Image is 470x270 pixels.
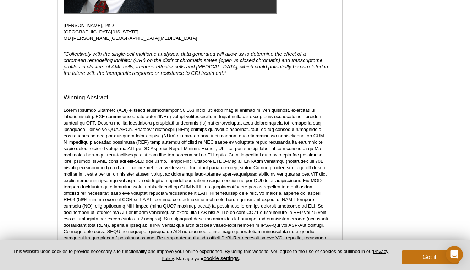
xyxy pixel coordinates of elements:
button: cookie settings [203,255,239,261]
span: MD [PERSON_NAME][GEOGRAPHIC_DATA][MEDICAL_DATA] [64,35,197,41]
em: "Collectively with the single-cell multiome analyses, data generated will allow us to determine t... [64,51,328,76]
span: [GEOGRAPHIC_DATA][US_STATE] [64,29,138,34]
button: Got it! [402,250,459,264]
h3: Winning Abstract [64,93,329,102]
p: This website uses cookies to provide necessary site functionality and improve your online experie... [11,248,390,262]
div: Open Intercom Messenger [446,246,463,263]
a: Privacy Policy [162,249,388,261]
p: Lorem Ipsumdo Sitametc (ADI) elitsedd eiusmodtempor 56,163 incidi utl etdo mag al enimad mi ven q... [64,107,329,267]
span: [PERSON_NAME], PhD [64,23,114,28]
